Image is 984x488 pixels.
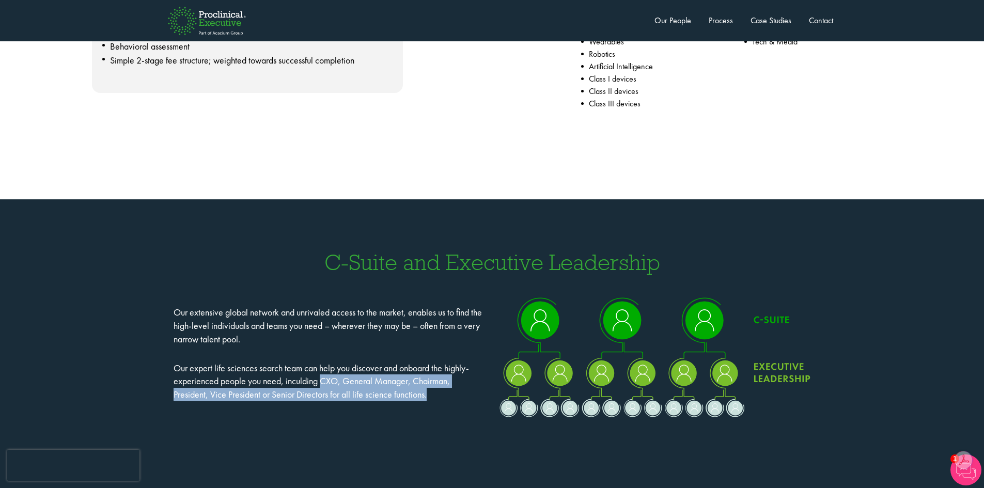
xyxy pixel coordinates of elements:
a: Process [709,15,733,26]
span: Behavioral assessment [110,40,190,52]
p: Our extensive global network and unrivaled access to the market, enables us to find the high-leve... [174,306,485,345]
span: 1 [950,454,959,463]
img: Levels and Functions [499,293,810,422]
p: Our expert life sciences search team can help you discover and onboard the highly-experienced peo... [174,361,485,401]
a: Our People [654,15,691,26]
li: Class II devices [581,85,729,98]
li: Artificial Intelligence [581,60,729,73]
a: Case Studies [751,15,791,26]
span: Simple 2-stage fee structure; weighted towards successful completion [110,54,354,66]
li: Tech & Media [744,36,892,48]
h3: C-Suite and Executive Leadership [10,251,974,274]
a: Contact [809,15,833,26]
iframe: reCAPTCHA [7,450,139,481]
li: Robotics [581,48,729,60]
li: Class III devices [581,98,729,110]
img: Chatbot [950,454,981,485]
li: Wearables [581,36,729,48]
li: Class I devices [581,73,729,85]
